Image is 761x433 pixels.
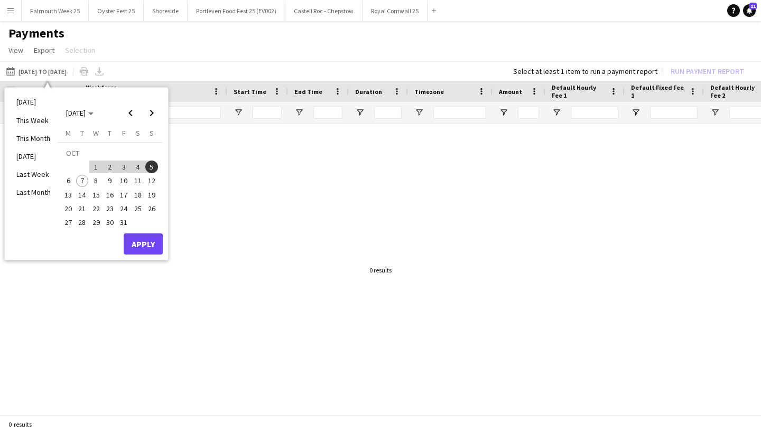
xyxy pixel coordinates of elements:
a: 11 [743,4,756,17]
span: Duration [355,88,382,96]
td: OCT [61,146,159,160]
span: Default Hourly Fee 1 [552,83,606,99]
span: 18 [132,189,144,201]
span: 28 [76,216,89,229]
button: Castell Roc - Chepstow [285,1,363,21]
button: 23-10-2025 [103,202,117,215]
button: 15-10-2025 [89,188,103,202]
button: 22-10-2025 [89,202,103,215]
input: Start Time Filter Input [253,106,282,119]
span: 19 [145,189,158,201]
span: 30 [104,216,116,229]
button: 27-10-2025 [61,215,75,229]
button: Oyster Fest 25 [89,1,144,21]
span: S [136,128,140,138]
input: Name Filter Input [168,106,221,119]
button: Portleven Food Fest 25 (EV002) [188,1,285,21]
button: Falmouth Week 25 [22,1,89,21]
span: 17 [117,189,130,201]
button: 19-10-2025 [145,188,159,202]
span: W [93,128,99,138]
span: 7 [76,175,89,187]
span: 12 [145,175,158,187]
li: This Week [10,111,57,129]
button: 14-10-2025 [75,188,89,202]
a: Export [30,43,59,57]
input: Default Hourly Fee 1 Filter Input [571,106,618,119]
span: [DATE] [66,108,86,118]
button: 03-10-2025 [117,160,131,174]
li: [DATE] [10,147,57,165]
span: 3 [117,161,130,173]
button: 18-10-2025 [131,188,144,202]
li: [DATE] [10,93,57,111]
input: Amount Filter Input [518,106,539,119]
button: Open Filter Menu [294,108,304,117]
button: 21-10-2025 [75,202,89,215]
button: 24-10-2025 [117,202,131,215]
span: S [150,128,154,138]
li: Last Week [10,165,57,183]
a: View [4,43,27,57]
span: Default Fixed Fee 1 [631,83,685,99]
span: 15 [90,189,103,201]
button: Open Filter Menu [234,108,243,117]
span: T [80,128,84,138]
span: Export [34,45,54,55]
span: 9 [104,175,116,187]
span: 25 [132,202,144,215]
span: 23 [104,202,116,215]
span: View [8,45,23,55]
span: 16 [104,189,116,201]
button: Royal Cornwall 25 [363,1,428,21]
button: 02-10-2025 [103,160,117,174]
button: 30-10-2025 [103,215,117,229]
span: 21 [76,202,89,215]
button: 04-10-2025 [131,160,144,174]
button: 25-10-2025 [131,202,144,215]
button: 20-10-2025 [61,202,75,215]
span: 2 [104,161,116,173]
input: End Time Filter Input [313,106,342,119]
button: 11-10-2025 [131,174,144,187]
span: F [122,128,126,138]
span: Timezone [414,88,444,96]
div: 0 results [369,266,392,274]
button: Open Filter Menu [414,108,424,117]
button: Next month [141,102,162,124]
span: 1 [90,161,103,173]
span: 26 [145,202,158,215]
button: Shoreside [144,1,188,21]
span: 8 [90,175,103,187]
span: 11 [749,3,757,10]
button: 17-10-2025 [117,188,131,202]
button: 06-10-2025 [61,174,75,187]
span: 22 [90,202,103,215]
button: 10-10-2025 [117,174,131,187]
span: 24 [117,202,130,215]
div: Select at least 1 item to run a payment report [513,67,657,76]
button: [DATE] to [DATE] [4,65,69,78]
button: 28-10-2025 [75,215,89,229]
button: 26-10-2025 [145,202,159,215]
span: 6 [62,175,75,187]
button: 13-10-2025 [61,188,75,202]
span: 4 [132,161,144,173]
span: Start Time [234,88,266,96]
li: This Month [10,129,57,147]
input: Column with Header Selection [6,87,16,96]
span: 31 [117,216,130,229]
li: Last Month [10,183,57,201]
button: Open Filter Menu [355,108,365,117]
span: 13 [62,189,75,201]
span: 10 [117,175,130,187]
button: Open Filter Menu [499,108,508,117]
span: 11 [132,175,144,187]
button: 05-10-2025 [145,160,159,174]
button: Previous month [120,102,141,124]
span: 29 [90,216,103,229]
span: T [108,128,112,138]
button: 01-10-2025 [89,160,103,174]
span: 14 [76,189,89,201]
span: 27 [62,216,75,229]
